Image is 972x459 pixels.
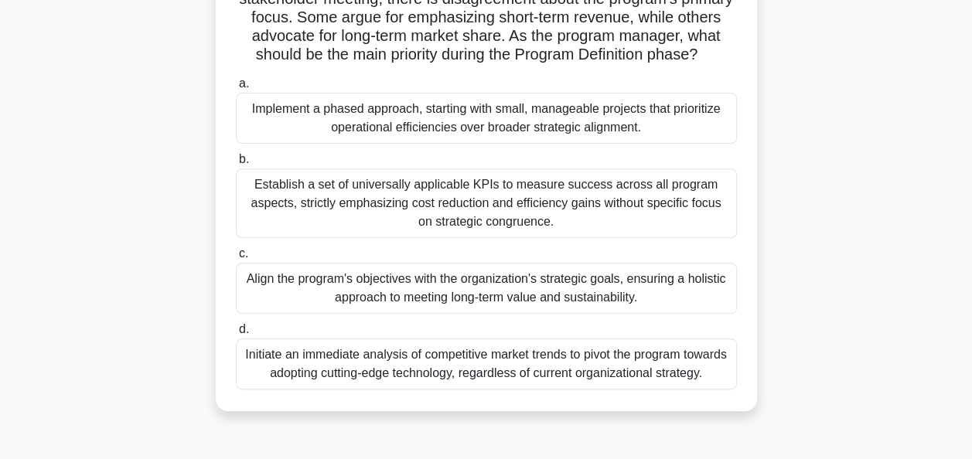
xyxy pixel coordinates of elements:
span: c. [239,246,248,260]
span: b. [239,152,249,165]
div: Establish a set of universally applicable KPIs to measure success across all program aspects, str... [236,168,737,238]
span: d. [239,322,249,335]
div: Align the program's objectives with the organization's strategic goals, ensuring a holistic appro... [236,263,737,314]
div: Implement a phased approach, starting with small, manageable projects that prioritize operational... [236,93,737,144]
div: Initiate an immediate analysis of competitive market trends to pivot the program towards adopting... [236,338,737,389]
span: a. [239,76,249,90]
